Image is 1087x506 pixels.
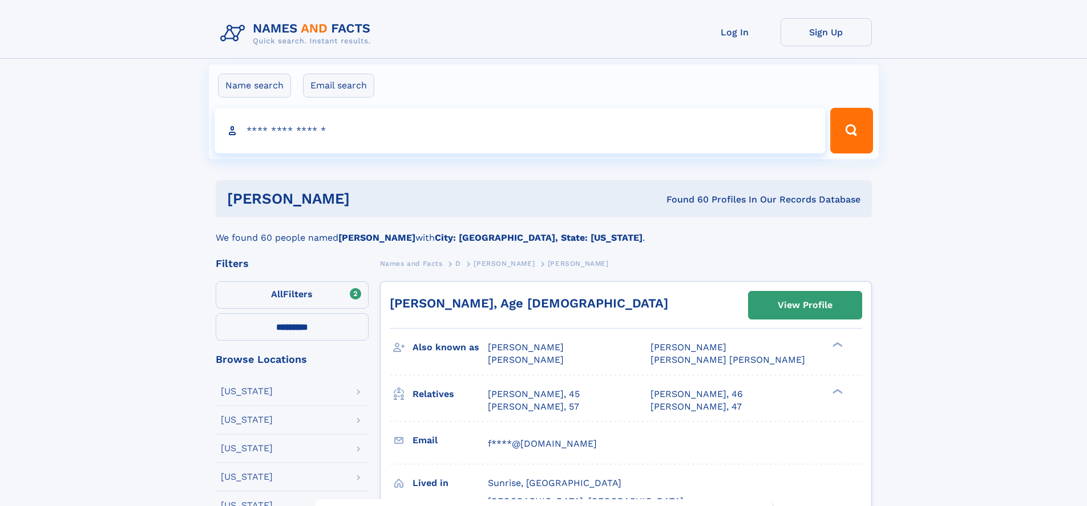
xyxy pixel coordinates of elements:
a: [PERSON_NAME], 45 [488,388,580,400]
div: We found 60 people named with . [216,217,872,245]
b: City: [GEOGRAPHIC_DATA], State: [US_STATE] [435,232,642,243]
a: Sign Up [781,18,872,46]
label: Filters [216,281,369,309]
button: Search Button [830,108,872,153]
label: Name search [218,74,291,98]
div: Found 60 Profiles In Our Records Database [508,193,860,206]
a: D [455,256,461,270]
label: Email search [303,74,374,98]
h1: [PERSON_NAME] [227,192,508,206]
h3: Lived in [413,473,488,493]
div: ❯ [830,341,843,349]
span: D [455,260,461,268]
span: [PERSON_NAME] [650,342,726,353]
b: [PERSON_NAME] [338,232,415,243]
a: [PERSON_NAME], 57 [488,400,579,413]
span: [PERSON_NAME] [548,260,609,268]
div: [US_STATE] [221,415,273,424]
div: [US_STATE] [221,444,273,453]
span: [PERSON_NAME] [474,260,535,268]
span: All [271,289,283,299]
input: search input [215,108,826,153]
div: Filters [216,258,369,269]
h3: Email [413,431,488,450]
span: [PERSON_NAME] [488,342,564,353]
a: [PERSON_NAME], Age [DEMOGRAPHIC_DATA] [390,296,668,310]
a: Log In [689,18,781,46]
a: [PERSON_NAME] [474,256,535,270]
span: Sunrise, [GEOGRAPHIC_DATA] [488,477,621,488]
div: View Profile [778,292,833,318]
a: [PERSON_NAME], 46 [650,388,743,400]
div: [US_STATE] [221,472,273,481]
div: Browse Locations [216,354,369,365]
h3: Also known as [413,338,488,357]
h3: Relatives [413,384,488,404]
a: Names and Facts [380,256,443,270]
a: View Profile [749,292,862,319]
div: ❯ [830,387,843,395]
span: [PERSON_NAME] [PERSON_NAME] [650,354,805,365]
div: [US_STATE] [221,387,273,396]
a: [PERSON_NAME], 47 [650,400,742,413]
img: Logo Names and Facts [216,18,380,49]
span: [PERSON_NAME] [488,354,564,365]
